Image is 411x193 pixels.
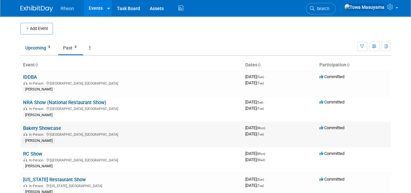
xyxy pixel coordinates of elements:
span: - [265,74,266,79]
img: In-Person Event [23,184,27,187]
div: [GEOGRAPHIC_DATA], [GEOGRAPHIC_DATA] [23,80,240,86]
span: (Mon) [257,126,265,130]
a: Sort by Start Date [257,62,261,67]
span: - [264,100,265,104]
img: ExhibitDay [20,6,53,12]
div: [US_STATE], [GEOGRAPHIC_DATA] [23,183,240,188]
img: In-Person Event [23,107,27,110]
img: Towa Masuyama [344,4,385,11]
a: Upcoming8 [20,42,57,54]
a: Sort by Event Name [35,62,38,67]
div: [GEOGRAPHIC_DATA], [GEOGRAPHIC_DATA] [23,157,240,162]
div: [PERSON_NAME] [23,87,55,92]
th: Participation [317,60,391,71]
span: (Tue) [257,107,264,110]
a: NRA Show (National Restaurant Show) [23,100,106,105]
span: Committed [319,151,344,156]
span: [DATE] [245,106,264,111]
button: Add Event [20,23,53,34]
a: RC Show [23,151,42,157]
a: IDDBA [23,74,37,80]
th: Event [20,60,243,71]
img: In-Person Event [23,81,27,85]
a: Past8 [58,42,83,54]
span: (Tue) [257,81,264,85]
div: [PERSON_NAME] [23,112,55,118]
span: - [266,125,267,130]
a: Bakery Showcase [23,125,61,131]
span: 8 [46,45,52,49]
span: (Sat) [257,101,263,104]
span: (Sun) [257,75,264,79]
img: In-Person Event [23,158,27,161]
span: Rheon [61,6,74,11]
div: [PERSON_NAME] [23,163,55,169]
div: [PERSON_NAME] [23,138,55,144]
span: Committed [319,100,344,104]
span: [DATE] [245,80,264,85]
span: (Sun) [257,178,264,181]
div: [GEOGRAPHIC_DATA], [GEOGRAPHIC_DATA] [23,106,240,111]
div: [GEOGRAPHIC_DATA], [GEOGRAPHIC_DATA] [23,131,240,137]
span: In-Person [29,184,45,188]
span: 8 [73,45,78,49]
span: [DATE] [245,100,265,104]
span: (Tue) [257,184,264,187]
span: Search [315,6,329,11]
a: [US_STATE] Restaurant Show [23,177,86,183]
span: [DATE] [245,183,264,188]
span: Committed [319,125,344,130]
span: [DATE] [245,131,264,136]
span: [DATE] [245,125,267,130]
img: In-Person Event [23,132,27,136]
span: (Wed) [257,158,265,162]
span: [DATE] [245,151,267,156]
span: - [266,151,267,156]
a: Sort by Participation Type [346,62,350,67]
span: [DATE] [245,157,265,162]
span: In-Person [29,81,45,86]
span: In-Person [29,107,45,111]
span: [DATE] [245,177,266,182]
span: [DATE] [245,74,266,79]
a: Search [306,3,336,14]
span: (Tue) [257,132,264,136]
span: Committed [319,177,344,182]
span: Committed [319,74,344,79]
span: In-Person [29,132,45,137]
span: - [265,177,266,182]
th: Dates [243,60,317,71]
span: In-Person [29,158,45,162]
span: (Mon) [257,152,265,156]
